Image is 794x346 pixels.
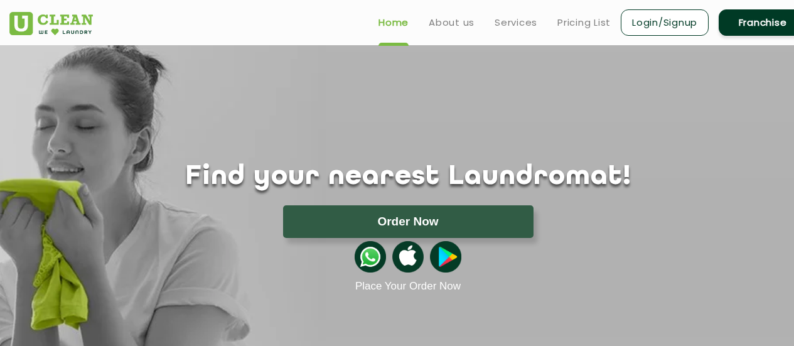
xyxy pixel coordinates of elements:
[621,9,709,36] a: Login/Signup
[9,12,93,35] img: UClean Laundry and Dry Cleaning
[392,241,424,273] img: apple-icon.png
[355,280,461,293] a: Place Your Order Now
[283,205,534,238] button: Order Now
[355,241,386,273] img: whatsappicon.png
[429,15,475,30] a: About us
[557,15,611,30] a: Pricing List
[495,15,537,30] a: Services
[430,241,461,273] img: playstoreicon.png
[378,15,409,30] a: Home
